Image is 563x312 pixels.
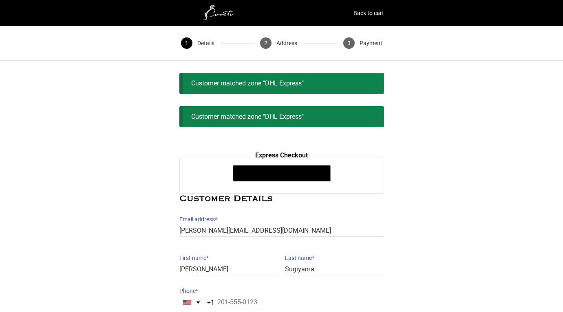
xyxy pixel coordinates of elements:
[343,37,355,49] span: 3
[260,37,272,49] span: 2
[179,252,278,264] label: First name
[197,37,214,49] span: Details
[254,26,303,60] button: 2 Address
[285,252,384,264] label: Last name
[179,285,384,297] label: Phone
[233,165,331,181] button: Pay with GPay
[179,194,384,204] h2: Customer Details
[179,106,384,127] div: Customer matched zone "DHL Express"
[179,297,384,308] input: 201-555-0123
[179,214,384,225] label: Email address
[276,37,297,49] span: Address
[338,26,388,60] button: 3 Payment
[179,73,384,94] div: Customer matched zone "DHL Express"
[180,297,214,308] button: Selected country
[175,26,220,60] button: 1 Details
[179,5,261,21] img: white1.png
[181,37,192,49] span: 1
[207,296,214,309] div: +1
[360,37,382,49] span: Payment
[353,7,384,19] a: Back to cart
